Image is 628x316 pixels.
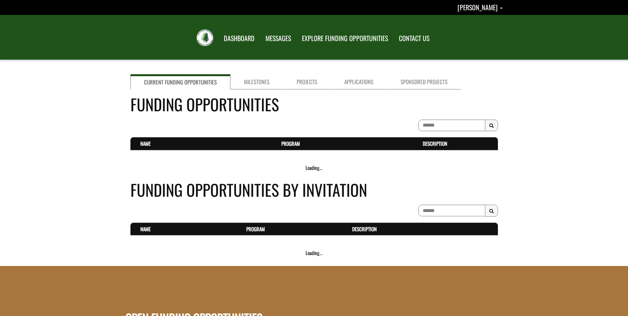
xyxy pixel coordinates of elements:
[394,30,434,47] a: CONTACT US
[485,120,498,132] button: Search Results
[130,74,230,89] a: Current Funding Opportunities
[130,178,498,201] h4: Funding Opportunities By Invitation
[246,225,265,233] a: Program
[418,120,485,131] input: To search on partial text, use the asterisk (*) wildcard character.
[484,223,498,236] th: Actions
[140,140,151,147] a: Name
[261,30,296,47] a: MESSAGES
[130,249,498,256] div: Loading...
[458,2,498,12] span: [PERSON_NAME]
[281,140,300,147] a: Program
[458,2,503,12] a: Trevor Doublet
[130,92,498,116] h4: Funding Opportunities
[418,205,485,216] input: To search on partial text, use the asterisk (*) wildcard character.
[352,225,377,233] a: Description
[219,30,260,47] a: DASHBOARD
[387,74,461,89] a: Sponsored Projects
[197,29,213,46] img: FRIAA Submissions Portal
[283,74,331,89] a: Projects
[130,164,498,171] div: Loading...
[230,74,283,89] a: Milestones
[331,74,387,89] a: Applications
[485,205,498,217] button: Search Results
[140,225,151,233] a: Name
[297,30,393,47] a: EXPLORE FUNDING OPPORTUNITIES
[423,140,447,147] a: Description
[218,28,434,47] nav: Main Navigation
